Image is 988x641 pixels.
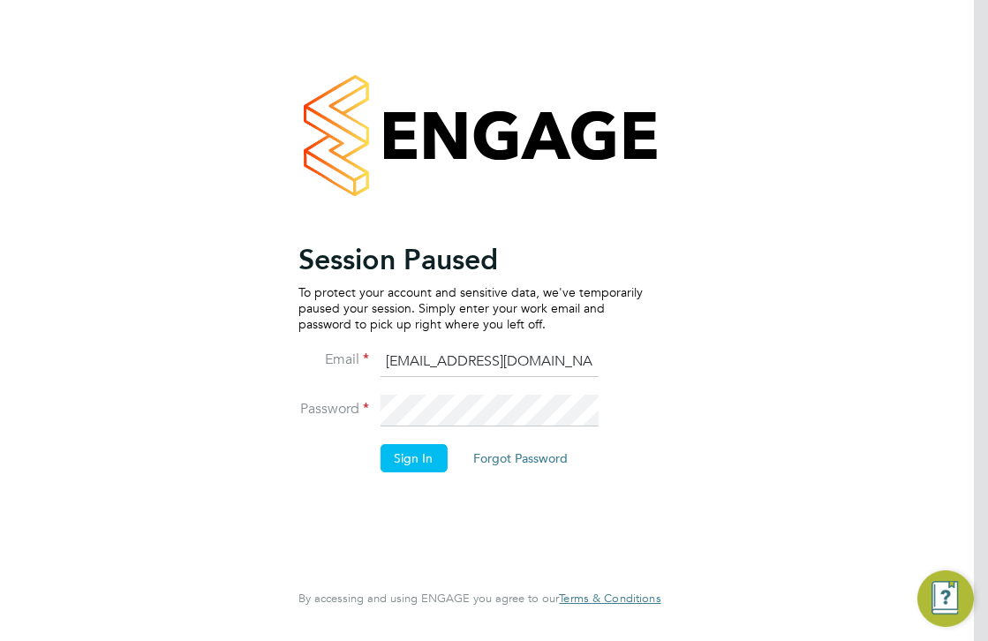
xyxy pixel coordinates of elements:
label: Password [298,400,369,419]
input: Enter your work email... [380,346,598,378]
h2: Session Paused [298,242,643,277]
span: Terms & Conditions [559,591,660,606]
span: By accessing and using ENGAGE you agree to our [298,591,660,606]
button: Forgot Password [459,444,582,472]
button: Sign In [380,444,447,472]
a: Terms & Conditions [559,592,660,606]
p: To protect your account and sensitive data, we've temporarily paused your session. Simply enter y... [298,284,643,333]
label: Email [298,351,369,369]
button: Engage Resource Center [917,570,974,627]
